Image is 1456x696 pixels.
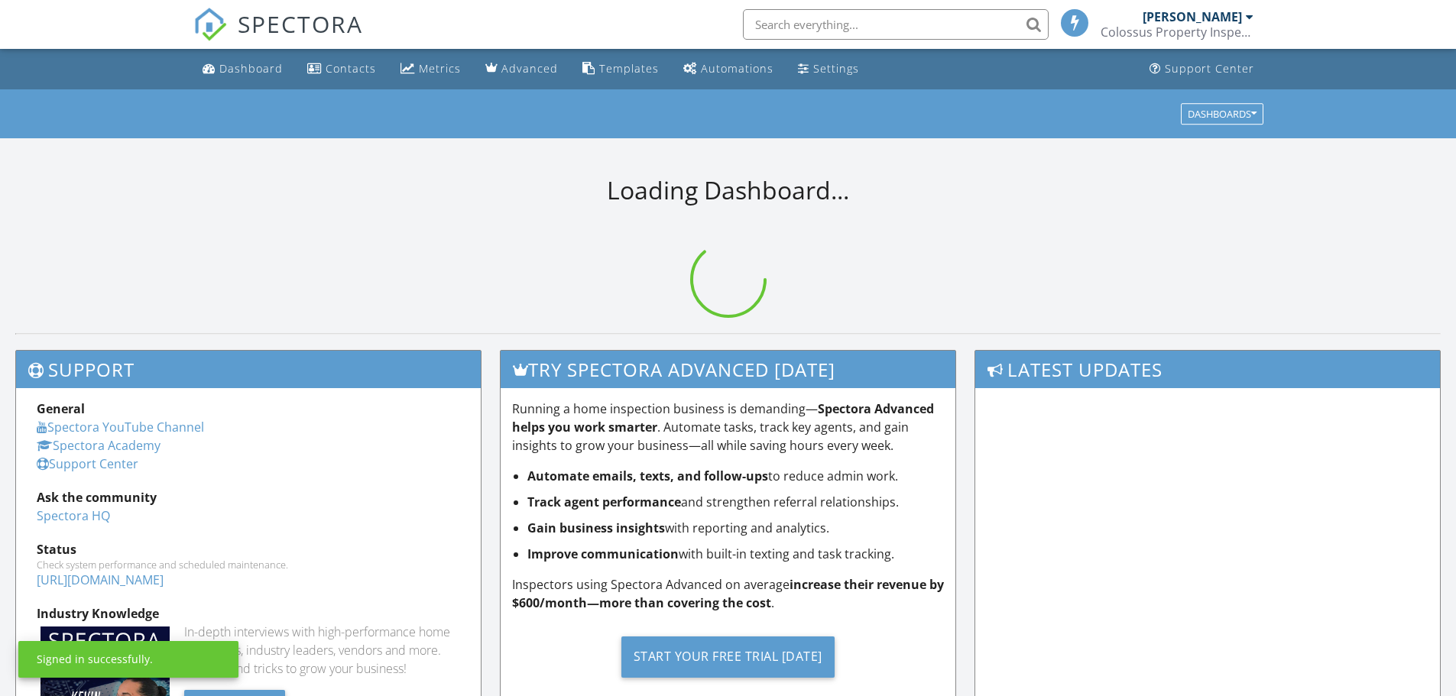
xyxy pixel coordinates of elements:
img: The Best Home Inspection Software - Spectora [193,8,227,41]
div: Dashboards [1188,108,1257,119]
a: Dashboard [196,55,289,83]
div: Metrics [419,61,461,76]
a: Support Center [1143,55,1260,83]
div: Status [37,540,460,558]
strong: Automate emails, texts, and follow-ups [527,468,768,484]
div: Contacts [326,61,376,76]
li: with reporting and analytics. [527,519,945,537]
h3: Support [16,351,481,388]
a: Contacts [301,55,382,83]
span: SPECTORA [238,8,363,40]
h3: Try spectora advanced [DATE] [501,351,956,388]
div: In-depth interviews with high-performance home inspectors, industry leaders, vendors and more. Ge... [184,623,460,678]
strong: Gain business insights [527,520,665,536]
strong: Improve communication [527,545,679,562]
a: Advanced [479,55,564,83]
div: Signed in successfully. [37,652,153,667]
div: Dashboard [219,61,283,76]
div: Support Center [1165,61,1254,76]
a: [URL][DOMAIN_NAME] [37,571,164,588]
li: and strengthen referral relationships. [527,493,945,511]
li: with built-in texting and task tracking. [527,545,945,563]
p: Inspectors using Spectora Advanced on average . [512,575,945,612]
a: Metrics [394,55,467,83]
a: Settings [792,55,865,83]
div: Check system performance and scheduled maintenance. [37,558,460,571]
a: Support Center [37,455,138,472]
a: Automations (Basic) [677,55,780,83]
div: Automations [701,61,773,76]
a: SPECTORA [193,21,363,53]
div: Industry Knowledge [37,604,460,623]
div: Advanced [501,61,558,76]
a: Spectora Academy [37,437,161,454]
a: Start Your Free Trial [DATE] [512,624,945,689]
strong: increase their revenue by $600/month—more than covering the cost [512,576,944,611]
p: Running a home inspection business is demanding— . Automate tasks, track key agents, and gain ins... [512,400,945,455]
button: Dashboards [1181,103,1263,125]
strong: General [37,400,85,417]
div: Settings [813,61,859,76]
a: Spectora YouTube Channel [37,419,204,435]
div: Ask the community [37,488,460,507]
li: to reduce admin work. [527,467,945,485]
div: [PERSON_NAME] [1143,9,1242,24]
div: Templates [599,61,659,76]
a: Templates [576,55,665,83]
div: Colossus Property Inspections, LLC [1101,24,1253,40]
div: Start Your Free Trial [DATE] [621,636,835,678]
strong: Spectora Advanced helps you work smarter [512,400,934,435]
h3: Latest Updates [975,351,1440,388]
strong: Track agent performance [527,494,681,510]
input: Search everything... [743,9,1049,40]
a: Spectora HQ [37,507,110,524]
